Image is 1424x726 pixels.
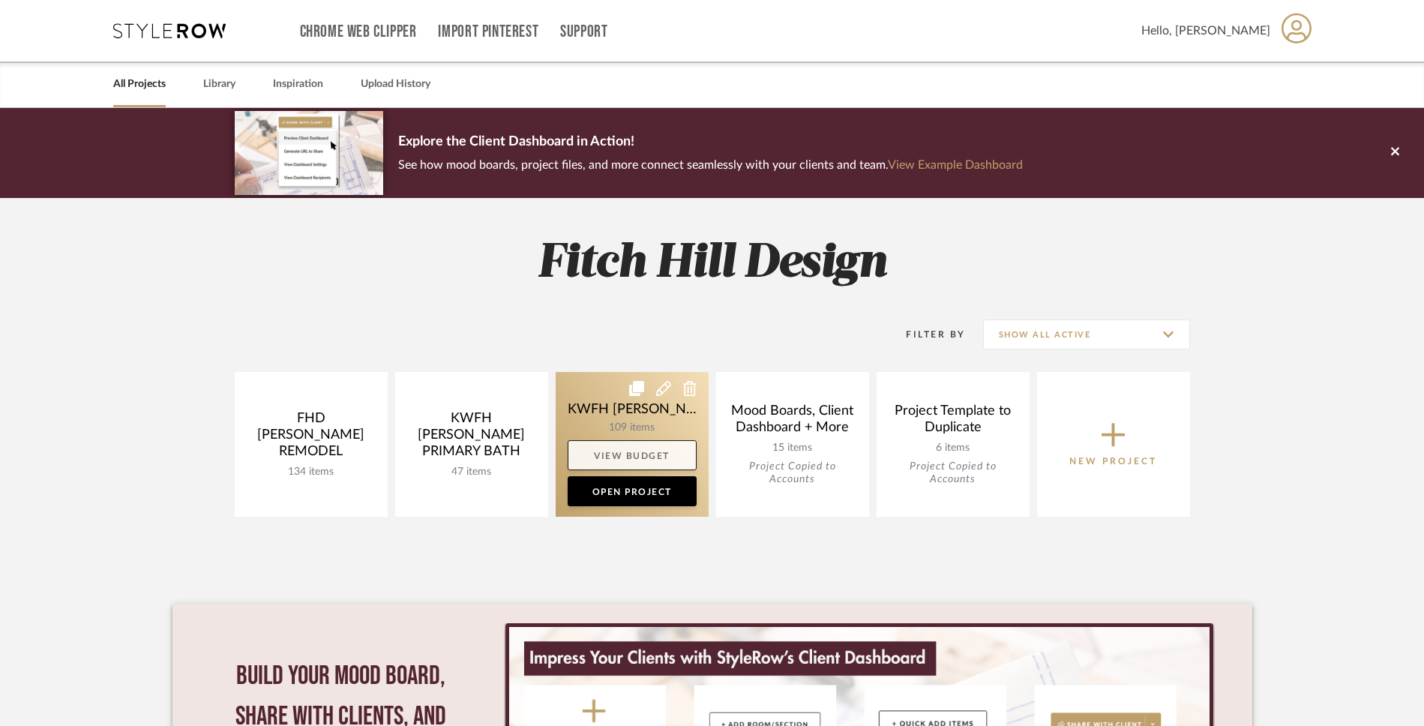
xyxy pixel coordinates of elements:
[1069,454,1157,469] p: New Project
[398,130,1023,154] p: Explore the Client Dashboard in Action!
[361,74,430,94] a: Upload History
[1037,372,1190,517] button: New Project
[568,440,697,470] a: View Budget
[889,460,1018,486] div: Project Copied to Accounts
[888,159,1023,171] a: View Example Dashboard
[398,154,1023,175] p: See how mood boards, project files, and more connect seamlessly with your clients and team.
[728,403,857,442] div: Mood Boards, Client Dashboard + More
[560,25,607,38] a: Support
[889,442,1018,454] div: 6 items
[568,476,697,506] a: Open Project
[300,25,417,38] a: Chrome Web Clipper
[438,25,538,38] a: Import Pinterest
[407,466,536,478] div: 47 items
[728,460,857,486] div: Project Copied to Accounts
[235,111,383,194] img: d5d033c5-7b12-40c2-a960-1ecee1989c38.png
[1141,22,1270,40] span: Hello, [PERSON_NAME]
[113,74,166,94] a: All Projects
[889,403,1018,442] div: Project Template to Duplicate
[247,410,376,466] div: FHD [PERSON_NAME] REMODEL
[407,410,536,466] div: KWFH [PERSON_NAME] PRIMARY BATH
[273,74,323,94] a: Inspiration
[247,466,376,478] div: 134 items
[203,74,235,94] a: Library
[728,442,857,454] div: 15 items
[887,327,966,342] div: Filter By
[172,235,1252,292] h2: Fitch Hill Design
